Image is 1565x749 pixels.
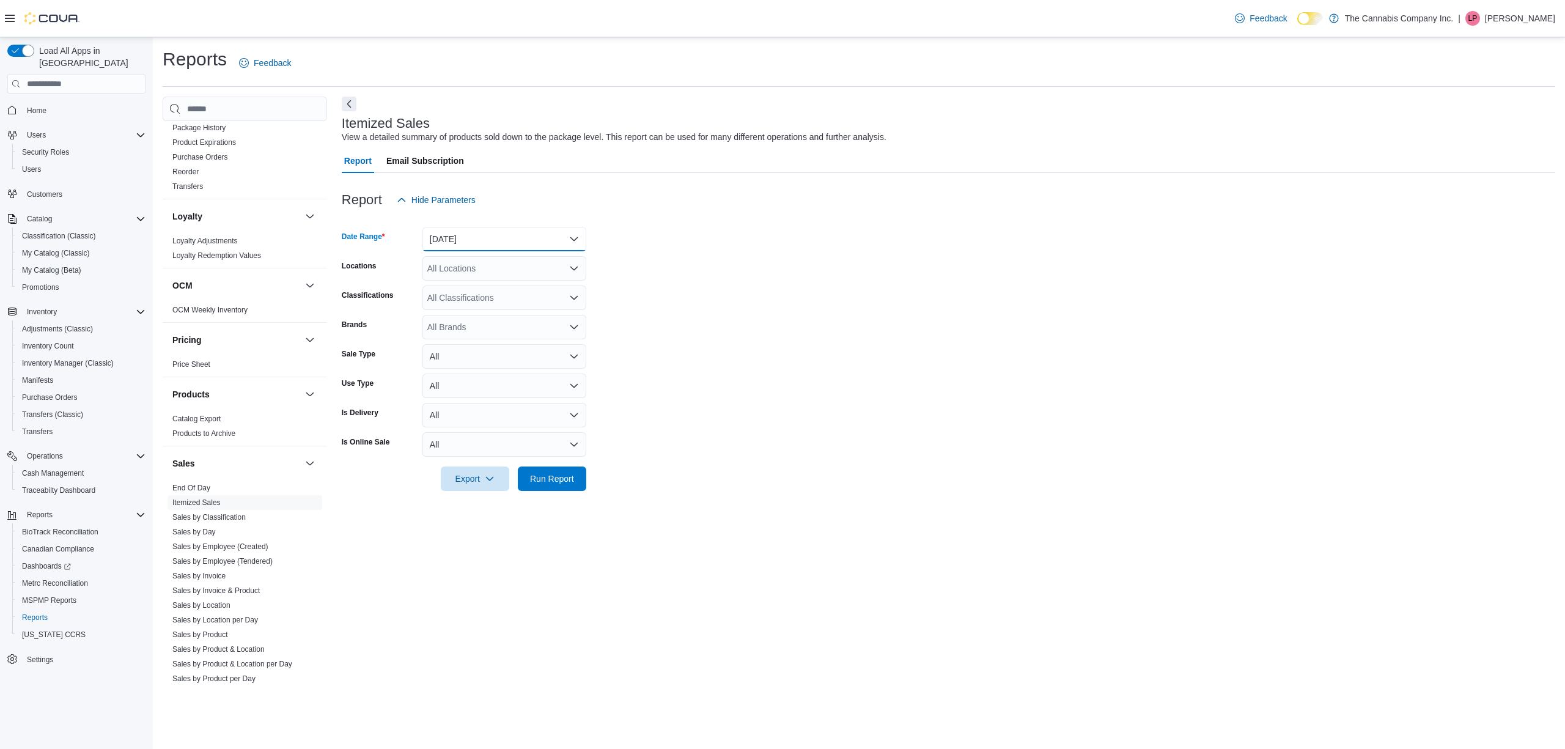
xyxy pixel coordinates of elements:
[22,652,58,667] a: Settings
[172,457,195,470] h3: Sales
[172,334,201,346] h3: Pricing
[172,334,300,346] button: Pricing
[422,432,586,457] button: All
[172,572,226,580] a: Sales by Invoice
[12,245,150,262] button: My Catalog (Classic)
[22,410,83,419] span: Transfers (Classic)
[172,429,235,438] a: Products to Archive
[22,468,84,478] span: Cash Management
[22,128,145,142] span: Users
[172,542,268,552] span: Sales by Employee (Created)
[12,389,150,406] button: Purchase Orders
[303,333,317,347] button: Pricing
[22,304,62,319] button: Inventory
[172,153,228,161] a: Purchase Orders
[17,322,145,336] span: Adjustments (Classic)
[422,403,586,427] button: All
[172,306,248,314] a: OCM Weekly Inventory
[172,601,230,610] a: Sales by Location
[27,106,46,116] span: Home
[22,630,86,640] span: [US_STATE] CCRS
[2,303,150,320] button: Inventory
[22,358,114,368] span: Inventory Manager (Classic)
[342,116,430,131] h3: Itemized Sales
[17,627,90,642] a: [US_STATE] CCRS
[2,185,150,203] button: Customers
[17,610,145,625] span: Reports
[22,507,145,522] span: Reports
[22,186,145,202] span: Customers
[7,96,145,700] nav: Complex example
[172,210,202,223] h3: Loyalty
[172,644,265,654] span: Sales by Product & Location
[12,423,150,440] button: Transfers
[2,101,150,119] button: Home
[17,339,145,353] span: Inventory Count
[303,456,317,471] button: Sales
[172,305,248,315] span: OCM Weekly Inventory
[17,162,46,177] a: Users
[24,12,79,24] img: Cova
[22,187,67,202] a: Customers
[17,263,145,278] span: My Catalog (Beta)
[172,659,292,669] span: Sales by Product & Location per Day
[1458,11,1460,26] p: |
[27,190,62,199] span: Customers
[12,406,150,423] button: Transfers (Classic)
[12,541,150,558] button: Canadian Compliance
[17,610,53,625] a: Reports
[1345,11,1453,26] p: The Cannabis Company Inc.
[2,506,150,523] button: Reports
[22,393,78,402] span: Purchase Orders
[22,375,53,385] span: Manifests
[12,227,150,245] button: Classification (Classic)
[172,279,300,292] button: OCM
[1465,11,1480,26] div: Leanne Penn
[17,576,145,591] span: Metrc Reconciliation
[22,449,145,463] span: Operations
[17,246,95,260] a: My Catalog (Classic)
[172,571,226,581] span: Sales by Invoice
[172,630,228,639] a: Sales by Product
[172,388,300,400] button: Products
[172,251,261,260] span: Loyalty Redemption Values
[27,130,46,140] span: Users
[392,188,481,212] button: Hide Parameters
[17,424,145,439] span: Transfers
[22,449,68,463] button: Operations
[172,236,238,246] span: Loyalty Adjustments
[17,356,119,371] a: Inventory Manager (Classic)
[17,525,145,539] span: BioTrack Reconciliation
[172,182,203,191] span: Transfers
[12,279,150,296] button: Promotions
[172,512,246,522] span: Sales by Classification
[12,465,150,482] button: Cash Management
[342,378,374,388] label: Use Type
[27,510,53,520] span: Reports
[172,152,228,162] span: Purchase Orders
[22,596,76,605] span: MSPMP Reports
[12,262,150,279] button: My Catalog (Beta)
[172,615,258,625] span: Sales by Location per Day
[27,655,53,665] span: Settings
[12,558,150,575] a: Dashboards
[172,645,265,654] a: Sales by Product & Location
[1485,11,1555,26] p: [PERSON_NAME]
[17,145,74,160] a: Security Roles
[172,600,230,610] span: Sales by Location
[172,429,235,438] span: Products to Archive
[27,307,57,317] span: Inventory
[22,164,41,174] span: Users
[17,627,145,642] span: Washington CCRS
[17,356,145,371] span: Inventory Manager (Classic)
[172,138,236,147] a: Product Expirations
[17,559,145,574] span: Dashboards
[17,373,145,388] span: Manifests
[22,652,145,667] span: Settings
[172,279,193,292] h3: OCM
[448,467,502,491] span: Export
[172,586,260,595] a: Sales by Invoice & Product
[172,167,199,177] span: Reorder
[1297,12,1323,25] input: Dark Mode
[17,339,79,353] a: Inventory Count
